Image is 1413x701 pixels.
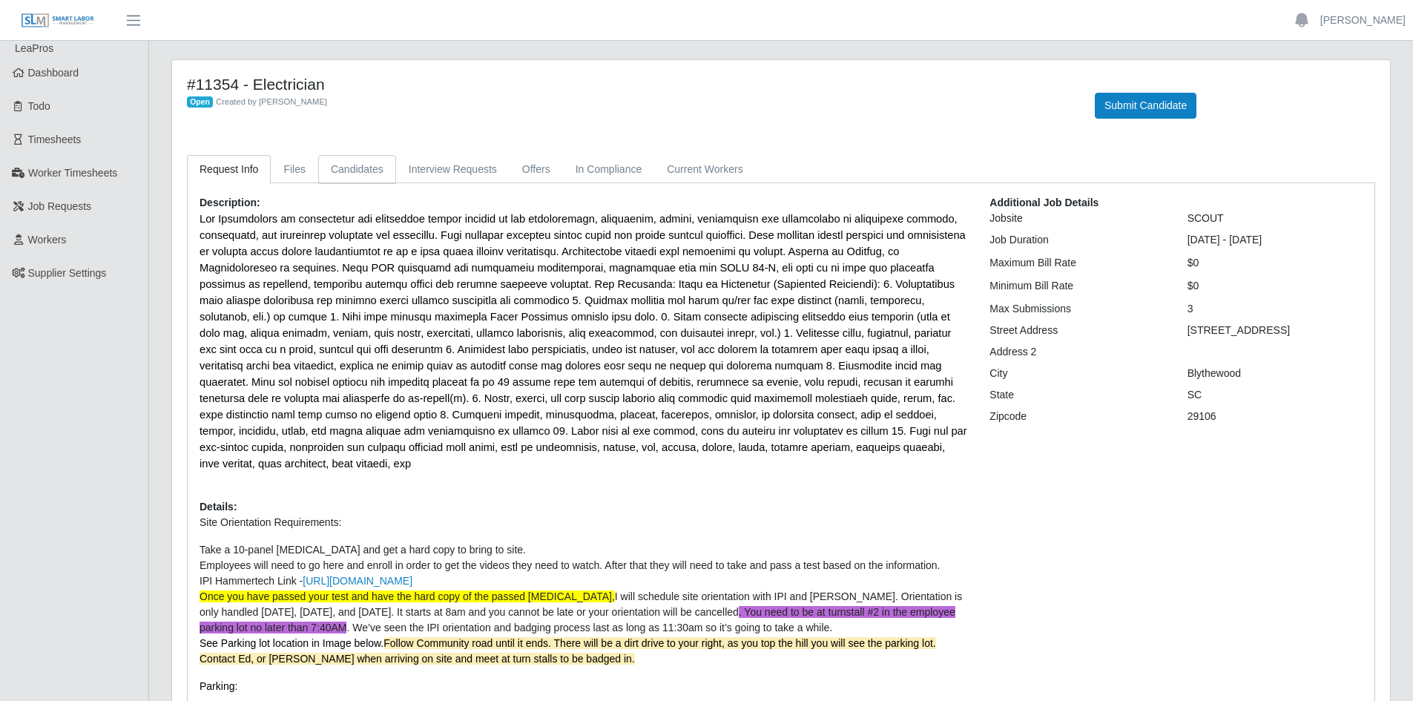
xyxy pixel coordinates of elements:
[989,197,1099,208] b: Additional Job Details
[1176,301,1374,317] div: 3
[1176,232,1374,248] div: [DATE] - [DATE]
[1176,409,1374,424] div: 29106
[28,167,117,179] span: Worker Timesheets
[200,559,941,571] span: Employees will need to go here and enroll in order to get the videos they need to watch. After th...
[1176,211,1374,226] div: SCOUT
[15,42,53,54] span: LeaPros
[187,155,271,184] a: Request Info
[978,409,1176,424] div: Zipcode
[978,278,1176,294] div: Minimum Bill Rate
[200,680,237,692] span: Parking:
[1176,366,1374,381] div: Blythewood
[21,13,95,29] img: SLM Logo
[1320,13,1406,28] a: [PERSON_NAME]
[200,590,615,602] span: Once you have passed your test and have the hard copy of the passed [MEDICAL_DATA],
[978,344,1176,360] div: Address 2
[200,637,936,665] span: See Parking lot location in Image below.
[187,96,213,108] span: Open
[978,232,1176,248] div: Job Duration
[318,155,396,184] a: Candidates
[200,637,936,665] span: Follow Community road until it ends. There will be a dirt drive to your right, as you top the hil...
[563,155,655,184] a: In Compliance
[1176,323,1374,338] div: [STREET_ADDRESS]
[1095,93,1196,119] button: Submit Candidate
[978,366,1176,381] div: City
[28,234,67,246] span: Workers
[28,200,92,212] span: Job Requests
[187,75,1073,93] h4: #11354 - Electrician
[978,255,1176,271] div: Maximum Bill Rate
[271,155,318,184] a: Files
[28,134,82,145] span: Timesheets
[200,516,341,528] span: Site Orientation Requirements:
[978,323,1176,338] div: Street Address
[28,67,79,79] span: Dashboard
[200,544,526,556] span: Take a 10-panel [MEDICAL_DATA] and get a hard copy to bring to site.
[200,197,260,208] b: Description:
[978,211,1176,226] div: Jobsite
[1176,255,1374,271] div: $0
[510,155,563,184] a: Offers
[396,155,510,184] a: Interview Requests
[28,267,107,279] span: Supplier Settings
[200,501,237,513] b: Details:
[28,100,50,112] span: Todo
[303,575,412,587] a: [URL][DOMAIN_NAME]
[200,606,955,633] span: . You need to be at turnstall #2 in the employee parking lot no later than 7:40AM
[654,155,755,184] a: Current Workers
[200,213,967,470] span: Lor Ipsumdolors am consectetur adi elitseddoe tempor incidid ut lab etdoloremagn, aliquaenim, adm...
[216,97,327,106] span: Created by [PERSON_NAME]
[1176,278,1374,294] div: $0
[200,575,412,587] span: IPI Hammertech Link -
[200,590,962,633] span: I will schedule site orientation with IPI and [PERSON_NAME]. Orientation is only handled [DATE], ...
[1176,387,1374,403] div: SC
[978,301,1176,317] div: Max Submissions
[978,387,1176,403] div: State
